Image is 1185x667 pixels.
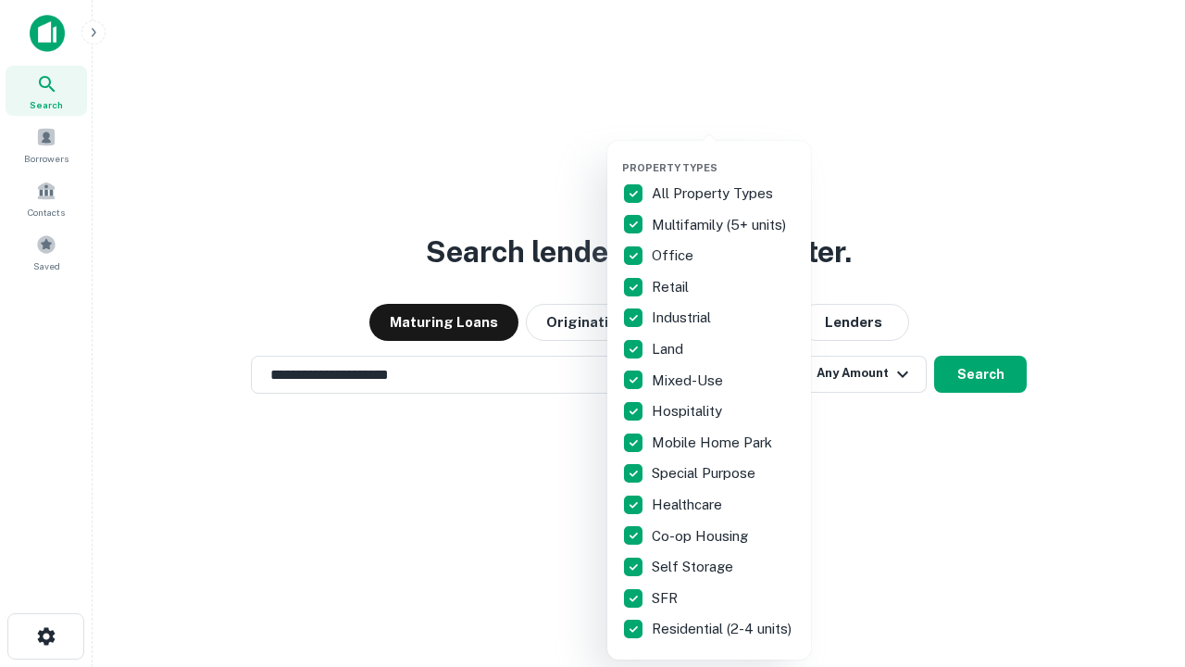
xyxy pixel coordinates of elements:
p: Office [652,245,697,267]
p: Self Storage [652,556,737,578]
p: Retail [652,276,692,298]
p: Multifamily (5+ units) [652,214,790,236]
iframe: Chat Widget [1092,519,1185,608]
p: Residential (2-4 units) [652,618,795,640]
span: Property Types [622,162,717,173]
p: All Property Types [652,182,777,205]
p: Industrial [652,307,715,329]
p: Healthcare [652,494,726,516]
p: Co-op Housing [652,525,752,547]
p: Special Purpose [652,462,759,485]
p: Mixed-Use [652,370,727,392]
p: Land [652,338,687,360]
p: Hospitality [652,400,726,422]
p: SFR [652,587,681,610]
p: Mobile Home Park [652,432,776,454]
